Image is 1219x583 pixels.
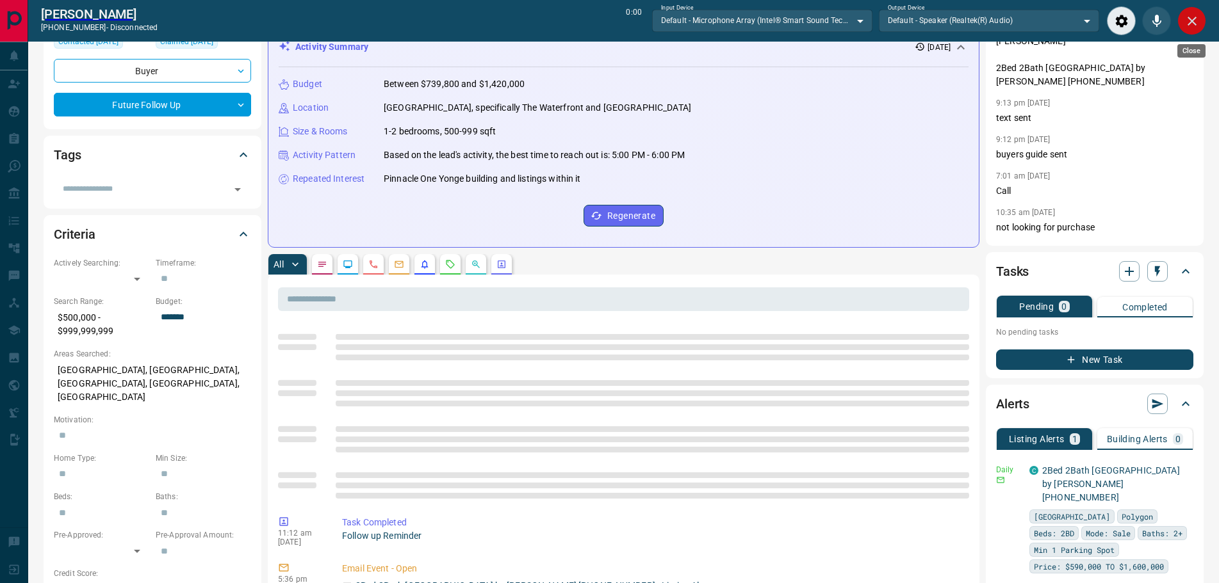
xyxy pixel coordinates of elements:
[996,221,1193,234] p: not looking for purchase
[295,40,368,54] p: Activity Summary
[384,125,496,138] p: 1-2 bedrooms, 500-999 sqft
[156,491,251,502] p: Baths:
[293,101,329,115] p: Location
[996,256,1193,287] div: Tasks
[996,323,1193,342] p: No pending tasks
[229,180,247,198] button: Open
[384,172,581,186] p: Pinnacle One Yonge building and listings within it
[1142,6,1171,35] div: Mute
[1034,543,1115,556] span: Min 1 Parking Spot
[584,205,664,227] button: Regenerate
[156,35,251,52] div: Thu Jul 24 2025
[317,259,327,269] svg: Notes
[471,259,481,269] svg: Opportunities
[156,257,251,269] p: Timeframe:
[996,148,1193,161] p: buyers guide sent
[54,360,251,408] p: [GEOGRAPHIC_DATA], [GEOGRAPHIC_DATA], [GEOGRAPHIC_DATA], [GEOGRAPHIC_DATA], [GEOGRAPHIC_DATA]
[1122,510,1153,523] span: Polygon
[54,59,251,83] div: Buyer
[996,388,1193,419] div: Alerts
[41,22,158,33] p: [PHONE_NUMBER] -
[1177,44,1206,58] div: Close
[54,35,149,52] div: Thu Jul 24 2025
[160,35,213,48] span: Claimed [DATE]
[54,219,251,250] div: Criteria
[342,562,964,575] p: Email Event - Open
[420,259,430,269] svg: Listing Alerts
[1175,435,1181,443] p: 0
[293,148,356,162] p: Activity Pattern
[996,184,1193,198] p: Call
[652,10,872,31] div: Default - Microphone Array (Intel® Smart Sound Technology (Intel® SST))
[1072,435,1077,443] p: 1
[888,4,924,12] label: Output Device
[110,23,158,32] span: disconnected
[996,464,1022,475] p: Daily
[996,475,1005,484] svg: Email
[41,6,158,22] a: [PERSON_NAME]
[996,394,1029,414] h2: Alerts
[368,259,379,269] svg: Calls
[1029,466,1038,475] div: condos.ca
[279,35,969,59] div: Activity Summary[DATE]
[996,208,1055,217] p: 10:35 am [DATE]
[156,452,251,464] p: Min Size:
[54,348,251,360] p: Areas Searched:
[661,4,694,12] label: Input Device
[293,125,348,138] p: Size & Rooms
[384,77,525,91] p: Between $739,800 and $1,420,000
[274,260,284,269] p: All
[54,93,251,116] div: Future Follow Up
[1177,6,1206,35] div: Close
[293,172,364,186] p: Repeated Interest
[54,224,95,244] h2: Criteria
[996,261,1029,282] h2: Tasks
[996,135,1051,144] p: 9:12 pm [DATE]
[879,10,1099,31] div: Default - Speaker (Realtek(R) Audio)
[996,349,1193,370] button: New Task
[384,148,685,162] p: Based on the lead's activity, the best time to reach out is: 5:00 PM - 6:00 PM
[384,101,691,115] p: [GEOGRAPHIC_DATA], specifically The Waterfront and [GEOGRAPHIC_DATA]
[1061,302,1067,311] p: 0
[1034,510,1110,523] span: [GEOGRAPHIC_DATA]
[1086,527,1131,539] span: Mode: Sale
[54,452,149,464] p: Home Type:
[54,491,149,502] p: Beds:
[445,259,455,269] svg: Requests
[293,77,322,91] p: Budget
[1009,435,1065,443] p: Listing Alerts
[54,296,149,307] p: Search Range:
[342,529,964,543] p: Follow up Reminder
[1034,560,1164,573] span: Price: $590,000 TO $1,600,000
[54,257,149,269] p: Actively Searching:
[54,307,149,342] p: $500,000 - $999,999,999
[278,529,323,538] p: 11:12 am
[996,99,1051,108] p: 9:13 pm [DATE]
[1107,435,1168,443] p: Building Alerts
[394,259,404,269] svg: Emails
[54,140,251,170] div: Tags
[1142,527,1182,539] span: Baths: 2+
[1034,527,1074,539] span: Beds: 2BD
[54,568,251,579] p: Credit Score:
[928,42,951,53] p: [DATE]
[996,172,1051,180] p: 7:01 am [DATE]
[156,296,251,307] p: Budget:
[58,35,119,48] span: Contacted [DATE]
[54,529,149,541] p: Pre-Approved:
[343,259,353,269] svg: Lead Browsing Activity
[342,516,964,529] p: Task Completed
[496,259,507,269] svg: Agent Actions
[156,529,251,541] p: Pre-Approval Amount:
[626,6,641,35] p: 0:00
[54,145,81,165] h2: Tags
[1019,302,1054,311] p: Pending
[1122,303,1168,312] p: Completed
[54,414,251,426] p: Motivation:
[278,538,323,547] p: [DATE]
[996,111,1193,125] p: text sent
[1042,465,1180,502] a: 2Bed 2Bath [GEOGRAPHIC_DATA] by [PERSON_NAME] [PHONE_NUMBER]
[1107,6,1136,35] div: Audio Settings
